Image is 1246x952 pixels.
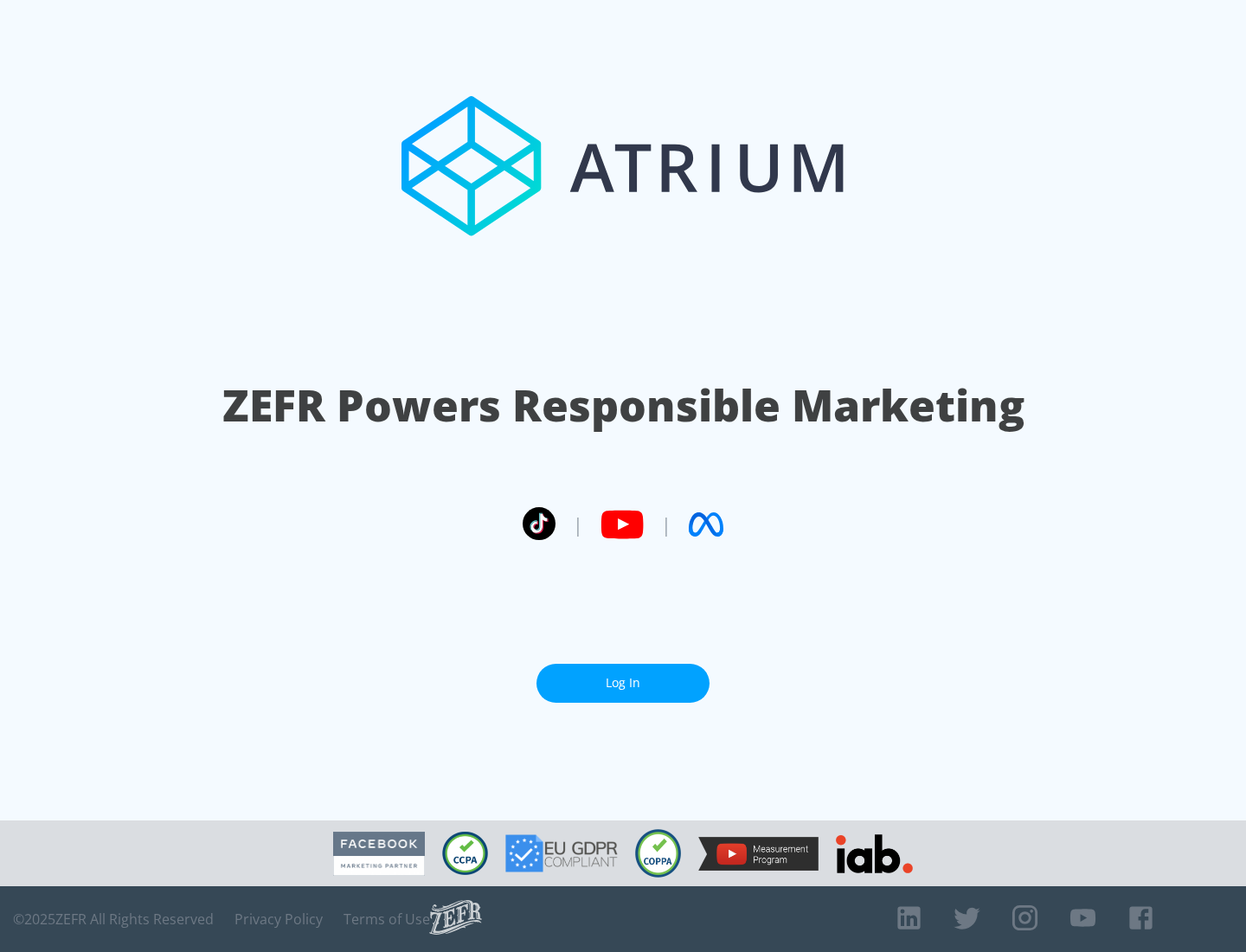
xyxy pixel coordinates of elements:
img: GDPR Compliant [505,834,618,872]
a: Terms of Use [344,910,430,928]
img: IAB [836,834,913,873]
a: Log In [536,664,710,703]
span: © 2025 ZEFR All Rights Reserved [13,910,214,928]
h1: ZEFR Powers Responsible Marketing [222,376,1024,435]
img: YouTube Measurement Program [698,837,819,871]
img: Facebook Marketing Partner [333,832,425,876]
span: | [573,511,583,537]
img: CCPA Compliant [442,832,488,875]
a: Privacy Policy [234,910,323,928]
img: COPPA Compliant [635,829,681,878]
span: | [661,511,671,537]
